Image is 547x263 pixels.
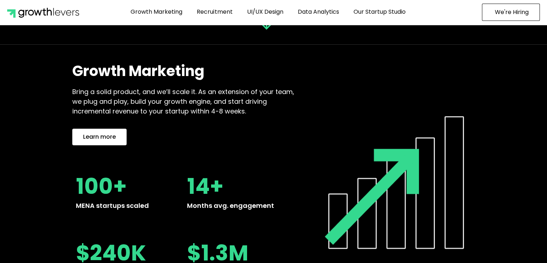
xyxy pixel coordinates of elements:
h2: 14+ [187,175,291,197]
a: Recruitment [191,4,238,20]
h2: 100+ [76,175,180,197]
p: Months avg. engagement [187,201,291,210]
a: Data Analytics [292,4,344,20]
nav: Menu [87,4,449,20]
a: Learn more [72,129,127,145]
span: Learn more [83,134,116,140]
a: We're Hiring [482,4,540,21]
a: Our Startup Studio [348,4,411,20]
span: Bring a solid product, and we’ll scale it. As an extension of your team, we plug and play, build ... [72,87,294,116]
a: Growth Marketing [125,4,188,20]
span: We're Hiring [495,9,529,15]
h2: Growth Marketing [72,62,295,80]
p: MENA startups scaled [76,201,180,210]
a: UI/UX Design [241,4,288,20]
